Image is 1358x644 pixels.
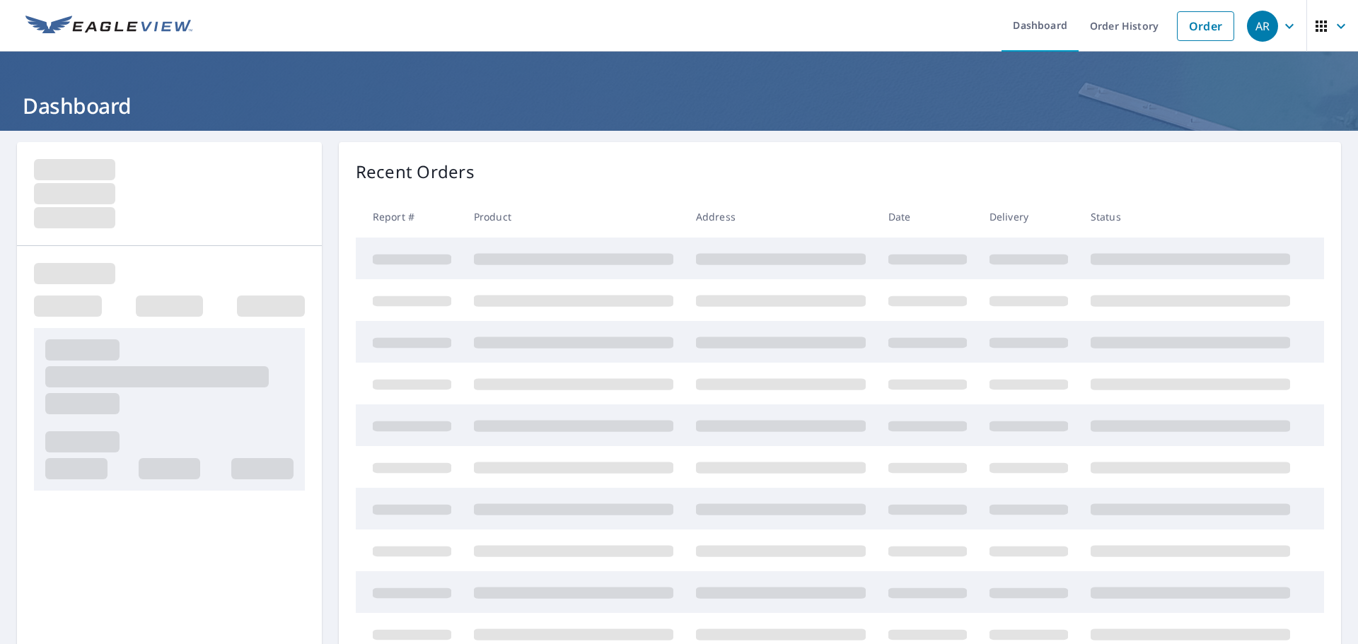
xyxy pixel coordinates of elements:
[1079,196,1301,238] th: Status
[685,196,877,238] th: Address
[25,16,192,37] img: EV Logo
[877,196,978,238] th: Date
[17,91,1341,120] h1: Dashboard
[978,196,1079,238] th: Delivery
[356,159,475,185] p: Recent Orders
[1177,11,1234,41] a: Order
[356,196,463,238] th: Report #
[1247,11,1278,42] div: AR
[463,196,685,238] th: Product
